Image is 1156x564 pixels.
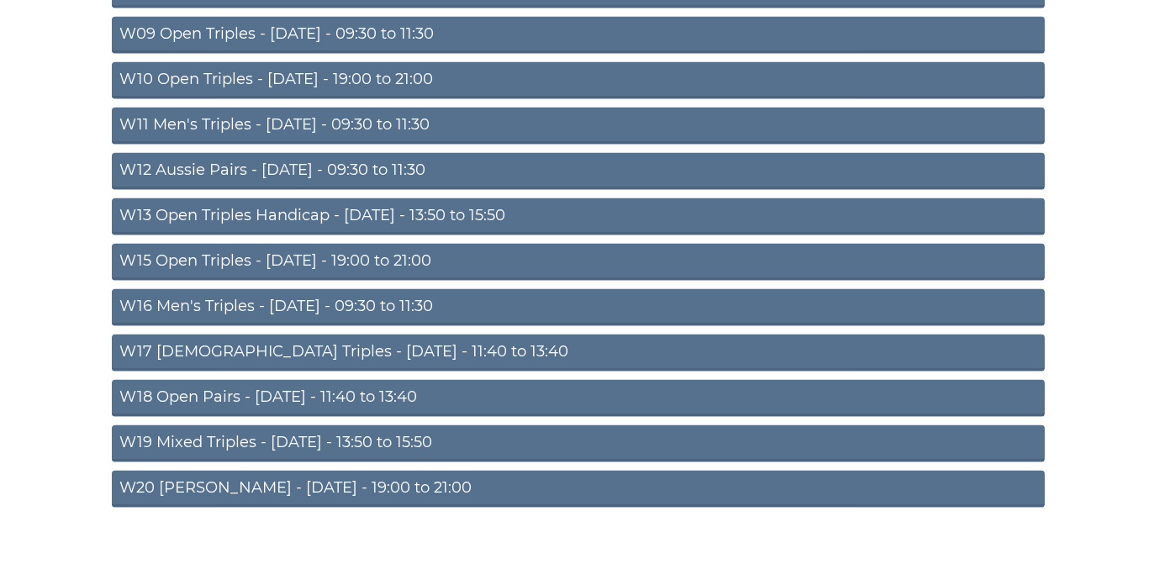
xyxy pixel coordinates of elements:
[112,17,1045,54] a: W09 Open Triples - [DATE] - 09:30 to 11:30
[112,62,1045,99] a: W10 Open Triples - [DATE] - 19:00 to 21:00
[112,108,1045,145] a: W11 Men's Triples - [DATE] - 09:30 to 11:30
[112,425,1045,462] a: W19 Mixed Triples - [DATE] - 13:50 to 15:50
[112,153,1045,190] a: W12 Aussie Pairs - [DATE] - 09:30 to 11:30
[112,380,1045,417] a: W18 Open Pairs - [DATE] - 11:40 to 13:40
[112,335,1045,372] a: W17 [DEMOGRAPHIC_DATA] Triples - [DATE] - 11:40 to 13:40
[112,289,1045,326] a: W16 Men's Triples - [DATE] - 09:30 to 11:30
[112,198,1045,235] a: W13 Open Triples Handicap - [DATE] - 13:50 to 15:50
[112,471,1045,508] a: W20 [PERSON_NAME] - [DATE] - 19:00 to 21:00
[112,244,1045,281] a: W15 Open Triples - [DATE] - 19:00 to 21:00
